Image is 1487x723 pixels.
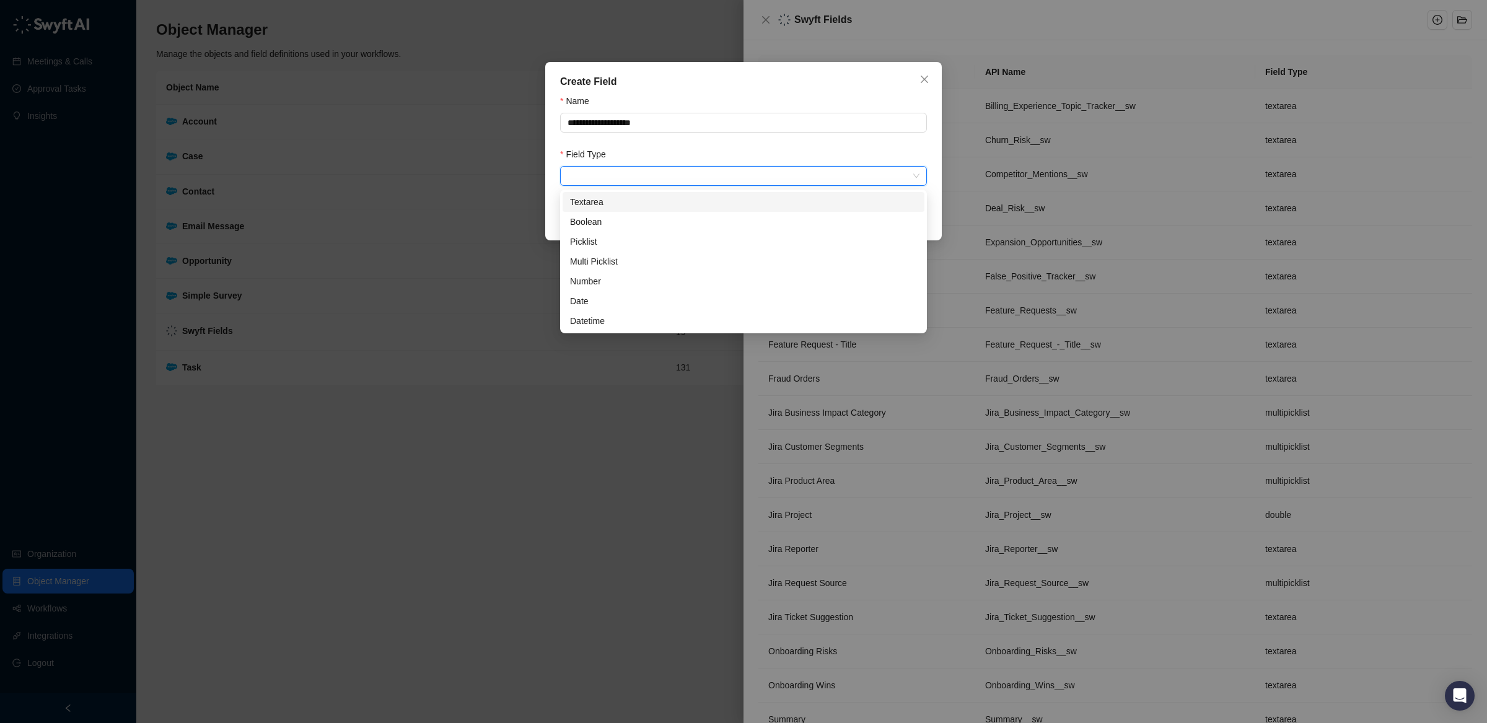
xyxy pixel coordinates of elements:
div: Multi Picklist [570,255,917,268]
div: Textarea [563,192,924,212]
div: Number [563,271,924,291]
div: Picklist [570,235,917,248]
div: Number [570,274,917,288]
div: Create Field [560,74,927,89]
div: Datetime [570,314,917,328]
div: Boolean [563,212,924,232]
input: Name [560,113,927,133]
div: Date [563,291,924,311]
div: Boolean [570,215,917,229]
div: Multi Picklist [563,252,924,271]
div: Date [570,294,917,308]
div: Textarea [570,195,917,209]
button: Close [915,69,934,89]
div: Picklist [563,232,924,252]
span: close [919,74,929,84]
label: Field Type [560,147,615,161]
div: Datetime [563,311,924,331]
div: Open Intercom Messenger [1445,681,1475,711]
label: Name [560,94,598,108]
